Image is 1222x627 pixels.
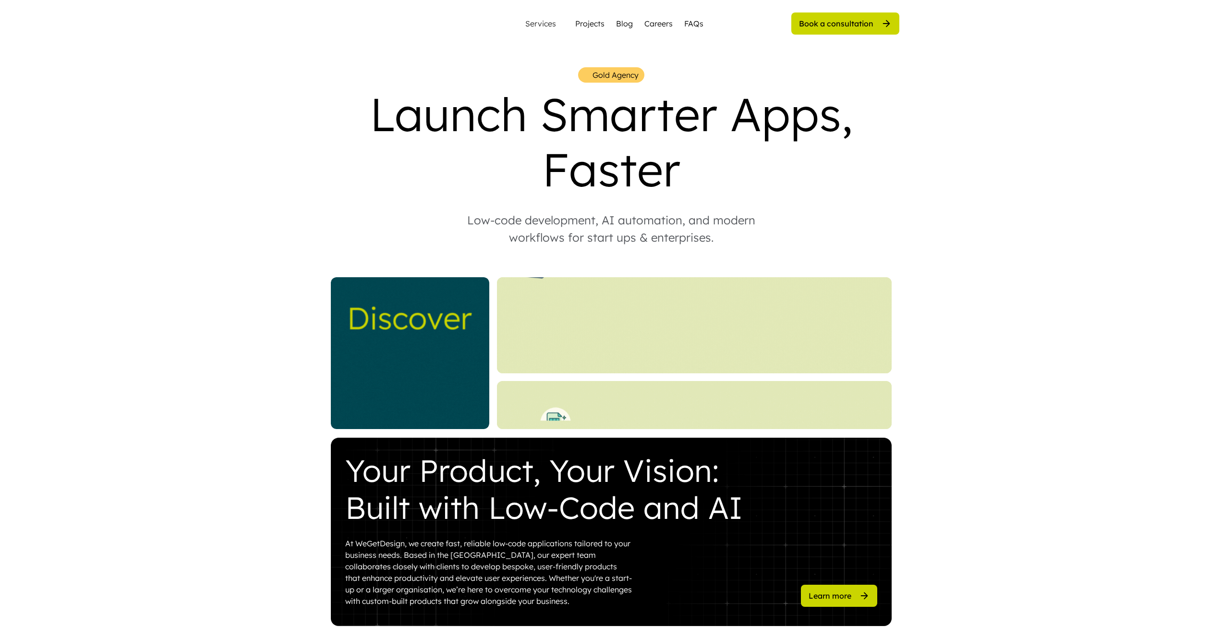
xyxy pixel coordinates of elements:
div: Book a consultation [799,18,873,29]
div: Your Product, Your Vision: Built with Low-Code and AI [345,452,758,526]
div: At WeGetDesign, we create fast, reliable low-code applications tailored to your business needs. B... [345,538,633,607]
a: Careers [644,18,673,29]
div: Low-code development, AI automation, and modern workflows for start ups & enterprises. [448,211,774,246]
div: Learn more [809,590,851,601]
img: _Website%20Square%20V2%20%282%29.gif [331,277,489,429]
div: Gold Agency [593,69,639,81]
a: FAQs [684,18,703,29]
div: Launch Smarter Apps, Faster [323,86,899,197]
div: Services [521,20,560,27]
img: yH5BAEAAAAALAAAAAABAAEAAAIBRAA7 [323,12,431,36]
a: Blog [616,18,633,29]
img: yH5BAEAAAAALAAAAAABAAEAAAIBRAA7 [581,71,590,80]
a: Projects [575,18,605,29]
img: Website%20Landing%20%284%29.gif [497,277,892,373]
img: Bottom%20Landing%20%281%29.gif [497,381,892,429]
